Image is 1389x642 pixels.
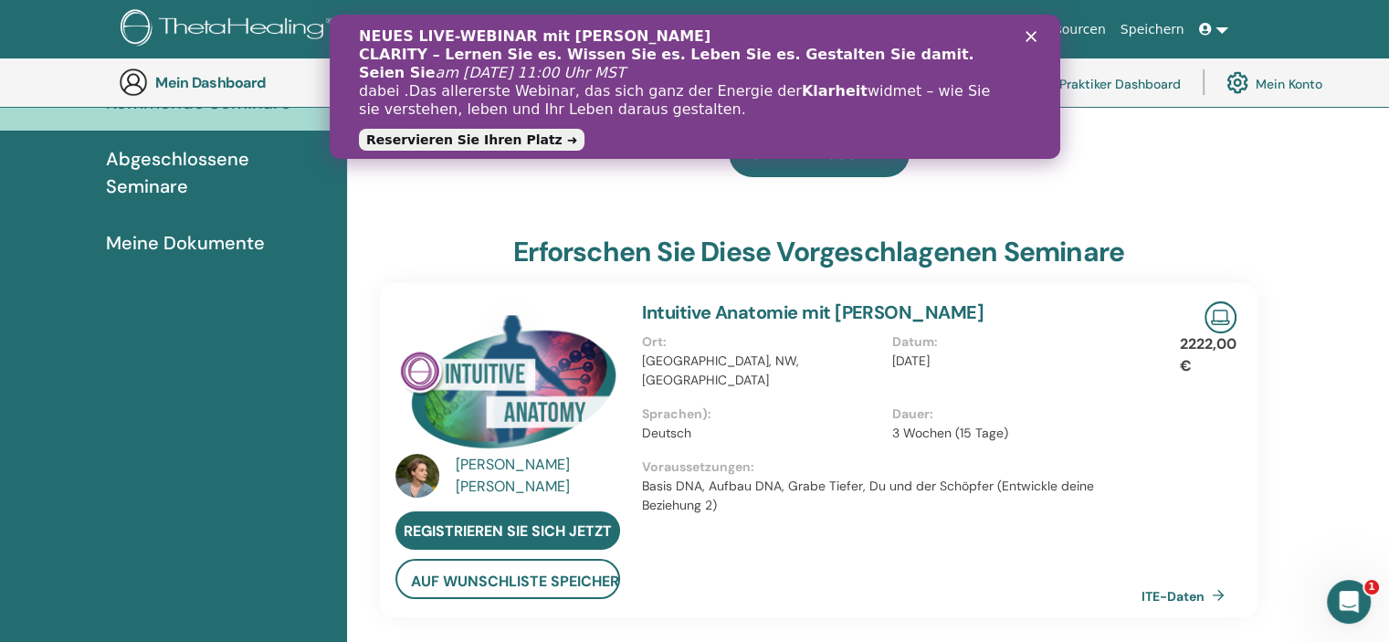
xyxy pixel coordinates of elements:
[696,16,714,27] div: Schließen
[751,458,754,475] font: :
[456,455,570,474] font: [PERSON_NAME]
[106,231,265,255] font: Meine Dokumente
[121,9,339,50] img: logo.png
[411,571,630,590] font: auf Wunschliste speichern
[472,68,538,85] font: Klarheit
[788,13,889,47] a: Zertifizierung
[513,234,1124,269] font: Erforschen Sie diese vorgeschlagenen Seminare
[1256,75,1322,91] font: Mein Konto
[456,477,570,496] font: [PERSON_NAME]
[1368,581,1375,593] font: 1
[1030,62,1181,102] a: Praktiker Dashboard
[330,15,1060,159] iframe: Intercom Live-Chat-Banner
[1113,13,1192,47] a: Speichern
[663,333,667,350] font: :
[642,333,663,350] font: Ort
[1059,75,1181,91] font: Praktiker Dashboard
[456,454,625,498] a: [PERSON_NAME] [PERSON_NAME]
[659,13,788,47] a: Kurse & Seminare
[29,114,255,136] a: Reservieren Sie Ihren Platz ➜
[642,353,799,388] font: [GEOGRAPHIC_DATA], NW, [GEOGRAPHIC_DATA]
[892,405,930,422] font: Dauer
[106,90,291,114] font: Kommende Seminare
[119,68,148,97] img: generic-user-icon.jpg
[889,13,1025,47] a: Erfolgsgeschichten
[708,405,711,422] font: :
[1205,301,1236,333] img: Live-Online-Seminar
[37,118,247,132] font: Reservieren Sie Ihren Platz ➜
[155,73,266,92] font: Mein Dashboard
[642,405,708,422] font: Sprachen)
[642,478,1094,513] font: Basis DNA, Aufbau DNA, Grabe Tiefer, Du und der Schöpfer (Entwickle deine Beziehung 2)
[627,13,658,47] a: Äh
[1025,13,1112,47] a: Ressourcen
[1121,22,1184,37] font: Speichern
[404,521,612,541] font: Registrieren Sie sich jetzt
[395,454,439,498] img: default.jpg
[642,458,751,475] font: Voraussetzungen
[395,301,620,459] img: Intuitive Anatomie
[1180,334,1236,375] font: 2222,00 €
[930,405,933,422] font: :
[642,425,691,441] font: Deutsch
[934,333,938,350] font: :
[1142,581,1232,608] a: ITE-Daten
[395,511,620,550] a: Registrieren Sie sich jetzt
[892,353,930,369] font: [DATE]
[1032,22,1105,37] font: Ressourcen
[1226,67,1248,98] img: cog.svg
[1226,62,1322,102] a: Mein Konto
[1142,587,1205,604] font: ITE-Daten
[892,333,934,350] font: Datum
[29,68,660,103] font: widmet – wie Sie sie verstehen, leben und Ihr Leben daraus gestalten.
[1327,580,1371,624] iframe: Intercom-Live-Chat
[642,300,984,324] a: Intuitive Anatomie mit [PERSON_NAME]
[395,559,620,599] button: auf Wunschliste speichern
[892,425,1008,441] font: 3 Wochen (15 Tage)
[106,147,249,198] font: Abgeschlossene Seminare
